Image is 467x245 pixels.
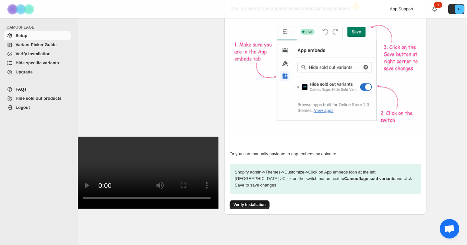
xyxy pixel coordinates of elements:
[4,31,71,40] a: Setup
[230,200,269,209] button: Verify Installation
[230,151,421,157] p: Or you can manually navigate to app embeds by going to
[4,85,71,94] a: FAQs
[390,6,413,11] span: App Support
[5,0,38,18] img: Camouflage
[4,49,71,58] a: Verify Installation
[230,164,421,194] p: Shopify admin -> Themes -> Customize -> Click on App embeds Icon at the left [GEOGRAPHIC_DATA] ->...
[458,7,460,11] text: P
[6,25,73,30] span: CAMOUFLAGE
[4,103,71,112] a: Logout
[434,2,442,8] div: 1
[16,51,51,56] span: Verify Installation
[16,42,56,47] span: Variant Picker Guide
[16,33,27,38] span: Setup
[16,60,59,65] span: Hide specific variants
[4,94,71,103] a: Hide sold out products
[448,4,464,14] button: Avatar with initials P
[16,87,27,92] span: FAQs
[344,176,395,181] strong: Camouflage sold variants
[455,5,464,14] span: Avatar with initials P
[4,68,71,77] a: Upgrade
[75,137,219,209] video: Enable Camouflage in theme app embeds
[16,105,30,110] span: Logout
[16,96,62,101] span: Hide sold out products
[233,202,266,207] span: Verify Installation
[230,202,269,207] a: Verify Installation
[16,70,33,74] span: Upgrade
[440,219,459,239] a: Open chat
[4,58,71,68] a: Hide specific variants
[230,17,424,131] img: camouflage-enable
[4,40,71,49] a: Variant Picker Guide
[431,6,438,12] a: 1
